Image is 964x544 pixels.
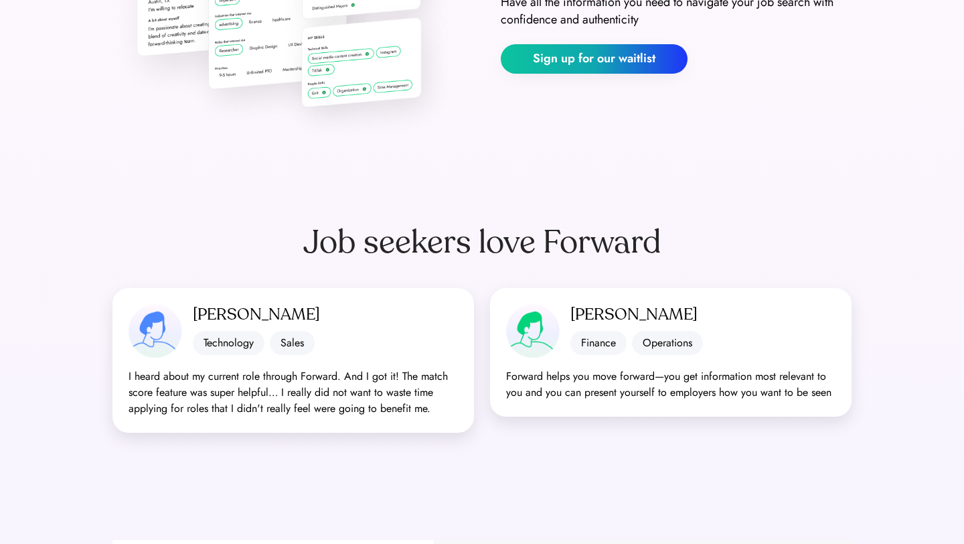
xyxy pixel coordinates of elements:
img: headshot_job-seeker.png [129,304,182,358]
div: Technology [193,331,264,355]
img: headshot_employer.png [506,304,560,358]
div: [PERSON_NAME] [570,304,835,326]
div: Forward helps you move forward—you get information most relevant to you and you can present yours... [506,368,835,401]
div: I heard about my current role through Forward. And I got it! The match score feature was super he... [129,368,458,417]
div: Sales [270,331,315,355]
button: Sign up for our waitlist [501,44,688,74]
div: [PERSON_NAME] [193,304,458,326]
div: Finance [570,331,627,355]
div: Job seekers love Forward [303,224,661,261]
div: Operations [632,331,703,355]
